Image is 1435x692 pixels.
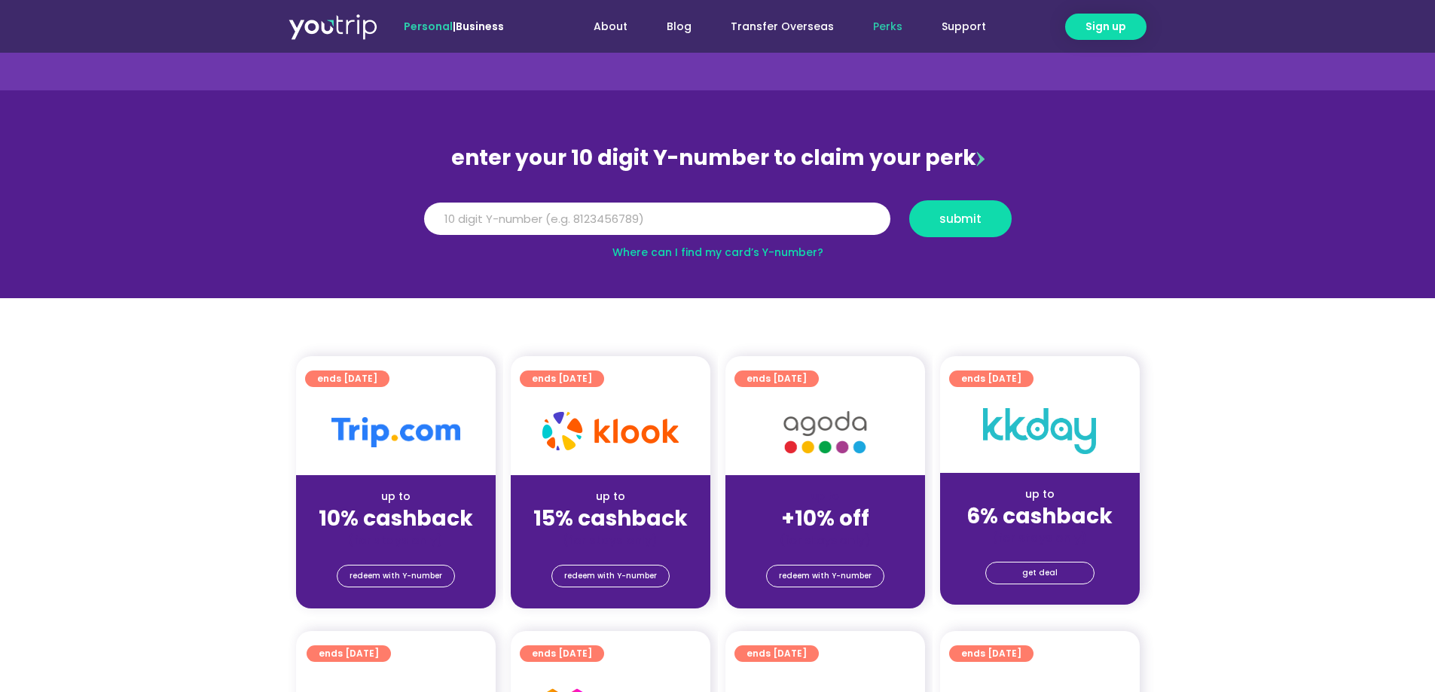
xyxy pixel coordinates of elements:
[424,203,890,236] input: 10 digit Y-number (e.g. 8123456789)
[551,565,670,587] a: redeem with Y-number
[574,13,647,41] a: About
[520,645,604,662] a: ends [DATE]
[612,245,823,260] a: Where can I find my card’s Y-number?
[520,370,604,387] a: ends [DATE]
[781,504,869,533] strong: +10% off
[961,645,1021,662] span: ends [DATE]
[404,19,504,34] span: |
[811,489,839,504] span: up to
[533,504,688,533] strong: 15% cashback
[734,370,819,387] a: ends [DATE]
[952,486,1128,502] div: up to
[1065,14,1146,40] a: Sign up
[307,645,391,662] a: ends [DATE]
[456,19,504,34] a: Business
[961,370,1021,387] span: ends [DATE]
[350,565,442,587] span: redeem with Y-number
[308,489,484,505] div: up to
[922,13,1006,41] a: Support
[317,370,377,387] span: ends [DATE]
[523,489,698,505] div: up to
[949,645,1034,662] a: ends [DATE]
[949,370,1034,387] a: ends [DATE]
[532,645,592,662] span: ends [DATE]
[532,370,592,387] span: ends [DATE]
[308,532,484,548] div: (for stays only)
[779,565,872,587] span: redeem with Y-number
[424,200,1012,248] form: Y Number
[747,645,807,662] span: ends [DATE]
[417,139,1019,178] div: enter your 10 digit Y-number to claim your perk
[711,13,853,41] a: Transfer Overseas
[985,562,1095,584] a: get deal
[305,370,389,387] a: ends [DATE]
[909,200,1012,237] button: submit
[737,532,913,548] div: (for stays only)
[1022,562,1058,584] span: get deal
[564,565,657,587] span: redeem with Y-number
[647,13,711,41] a: Blog
[523,532,698,548] div: (for stays only)
[404,19,453,34] span: Personal
[952,530,1128,546] div: (for stays only)
[734,645,819,662] a: ends [DATE]
[766,565,884,587] a: redeem with Y-number
[337,565,455,587] a: redeem with Y-number
[1085,19,1126,35] span: Sign up
[747,370,807,387] span: ends [DATE]
[939,213,982,224] span: submit
[545,13,1006,41] nav: Menu
[853,13,922,41] a: Perks
[319,504,473,533] strong: 10% cashback
[319,645,379,662] span: ends [DATE]
[966,501,1113,531] strong: 6% cashback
